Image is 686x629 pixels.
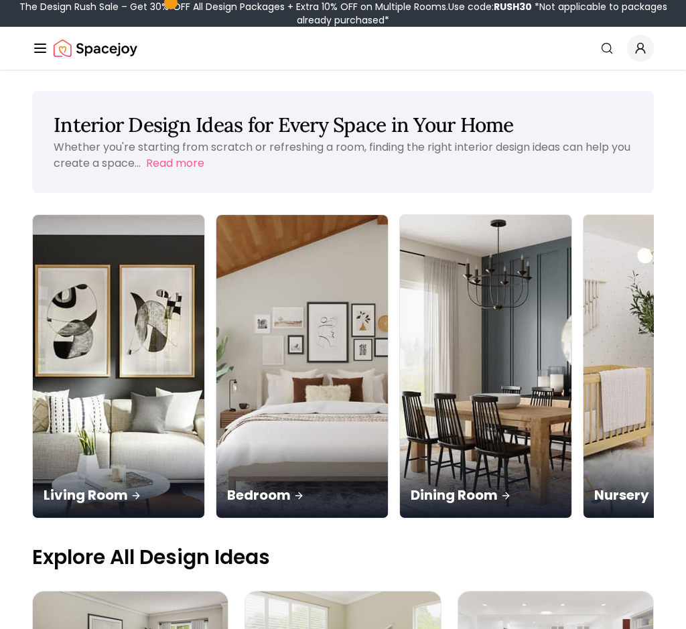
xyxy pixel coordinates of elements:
[216,214,389,518] a: BedroomBedroom
[54,139,630,171] p: Whether you're starting from scratch or refreshing a room, finding the right interior design idea...
[32,545,654,569] p: Explore All Design Ideas
[227,486,377,504] p: Bedroom
[44,486,194,504] p: Living Room
[33,215,204,518] img: Living Room
[400,215,571,518] img: Dining Room
[54,35,137,62] img: Spacejoy Logo
[32,214,205,518] a: Living RoomLiving Room
[54,113,632,137] h1: Interior Design Ideas for Every Space in Your Home
[411,486,561,504] p: Dining Room
[216,215,388,518] img: Bedroom
[399,214,572,518] a: Dining RoomDining Room
[146,155,204,171] button: Read more
[54,35,137,62] a: Spacejoy
[32,27,654,70] nav: Global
